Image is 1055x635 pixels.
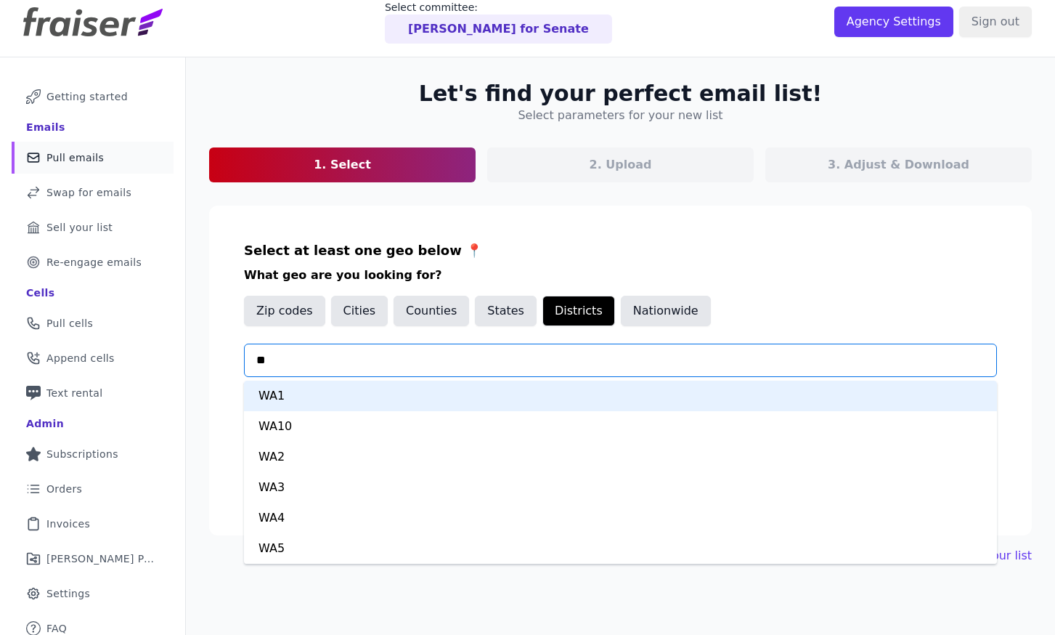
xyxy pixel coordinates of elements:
span: [PERSON_NAME] Performance [46,551,156,566]
div: WA1 [244,381,997,411]
a: Pull emails [12,142,174,174]
a: Subscriptions [12,438,174,470]
a: Settings [12,578,174,610]
span: Re-engage emails [46,255,142,270]
span: Swap for emails [46,185,131,200]
a: Re-engage emails [12,246,174,278]
a: Getting started [12,81,174,113]
div: WA10 [244,411,997,442]
div: WA5 [244,533,997,564]
p: 1. Select [314,156,371,174]
div: Admin [26,416,64,431]
div: Emails [26,120,65,134]
a: [PERSON_NAME] Performance [12,543,174,575]
span: Pull emails [46,150,104,165]
span: Text rental [46,386,103,400]
a: Text rental [12,377,174,409]
h2: Let's find your perfect email list! [419,81,822,107]
a: 1. Select [209,147,476,182]
span: Subscriptions [46,447,118,461]
div: Cells [26,286,54,300]
span: Select at least one geo below 📍 [244,243,482,258]
a: Invoices [12,508,174,540]
span: Orders [46,482,82,496]
a: Swap for emails [12,177,174,209]
button: Zip codes [244,296,325,326]
a: Orders [12,473,174,505]
p: Type & select your districts [244,380,997,397]
a: Sell your list [12,211,174,243]
span: Sell your list [46,220,113,235]
button: Nationwide [621,296,711,326]
button: Cities [331,296,388,326]
input: Sign out [959,7,1032,37]
p: [PERSON_NAME] for Senate [408,20,589,38]
span: Append cells [46,351,115,365]
p: 3. Adjust & Download [828,156,969,174]
img: Fraiser Logo [23,7,163,36]
h3: What geo are you looking for? [244,267,997,284]
span: Settings [46,586,90,601]
input: Agency Settings [834,7,953,37]
h4: Select parameters for your new list [518,107,722,124]
div: WA4 [244,503,997,533]
a: Append cells [12,342,174,374]
div: WA2 [244,442,997,472]
span: Invoices [46,517,90,531]
div: WA3 [244,472,997,503]
button: Counties [394,296,469,326]
span: Pull cells [46,316,93,331]
p: 2. Upload [590,156,652,174]
span: Getting started [46,89,128,104]
button: States [475,296,537,326]
a: Pull cells [12,307,174,339]
button: Districts [542,296,615,326]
